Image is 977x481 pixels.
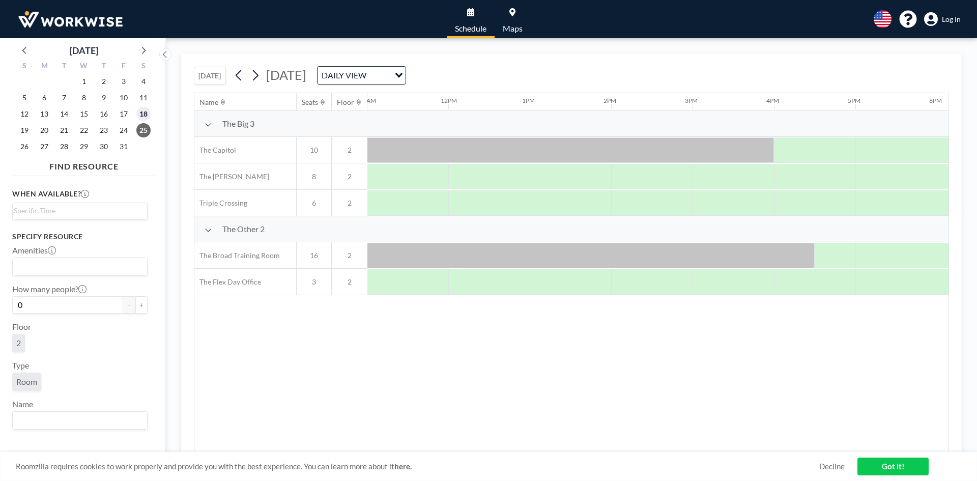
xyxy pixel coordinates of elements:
[194,67,226,84] button: [DATE]
[337,98,354,107] div: Floor
[17,123,32,137] span: Sunday, October 19, 2025
[16,377,37,387] span: Room
[97,139,111,154] span: Thursday, October 30, 2025
[117,139,131,154] span: Friday, October 31, 2025
[17,91,32,105] span: Sunday, October 5, 2025
[135,296,148,314] button: +
[12,232,148,241] h3: Specify resource
[15,60,35,73] div: S
[123,296,135,314] button: -
[522,97,535,104] div: 1PM
[12,399,33,409] label: Name
[12,245,56,256] label: Amenities
[12,322,31,332] label: Floor
[848,97,860,104] div: 5PM
[94,60,113,73] div: T
[136,91,151,105] span: Saturday, October 11, 2025
[57,107,71,121] span: Tuesday, October 14, 2025
[332,146,367,155] span: 2
[604,97,616,104] div: 2PM
[117,74,131,89] span: Friday, October 3, 2025
[297,146,331,155] span: 10
[194,172,269,181] span: The [PERSON_NAME]
[54,60,74,73] div: T
[97,107,111,121] span: Thursday, October 16, 2025
[57,139,71,154] span: Tuesday, October 28, 2025
[332,277,367,287] span: 2
[222,119,254,129] span: The Big 3
[929,97,942,104] div: 6PM
[133,60,153,73] div: S
[819,462,845,471] a: Decline
[924,12,961,26] a: Log in
[117,107,131,121] span: Friday, October 17, 2025
[13,412,147,429] div: Search for option
[441,97,457,104] div: 12PM
[136,123,151,137] span: Saturday, October 25, 2025
[113,60,133,73] div: F
[77,107,91,121] span: Wednesday, October 15, 2025
[12,284,87,294] label: How many people?
[332,251,367,260] span: 2
[503,24,523,33] span: Maps
[77,91,91,105] span: Wednesday, October 8, 2025
[136,107,151,121] span: Saturday, October 18, 2025
[97,123,111,137] span: Thursday, October 23, 2025
[136,74,151,89] span: Saturday, October 4, 2025
[37,139,51,154] span: Monday, October 27, 2025
[14,205,141,216] input: Search for option
[77,74,91,89] span: Wednesday, October 1, 2025
[97,74,111,89] span: Thursday, October 2, 2025
[194,277,261,287] span: The Flex Day Office
[359,97,376,104] div: 11AM
[297,172,331,181] span: 8
[194,251,280,260] span: The Broad Training Room
[16,338,21,348] span: 2
[332,172,367,181] span: 2
[266,67,306,82] span: [DATE]
[13,203,147,218] div: Search for option
[77,139,91,154] span: Wednesday, October 29, 2025
[97,91,111,105] span: Thursday, October 9, 2025
[369,69,389,82] input: Search for option
[297,199,331,208] span: 6
[16,9,125,30] img: organization-logo
[222,224,265,234] span: The Other 2
[297,277,331,287] span: 3
[13,258,147,275] div: Search for option
[57,91,71,105] span: Tuesday, October 7, 2025
[766,97,779,104] div: 4PM
[297,251,331,260] span: 16
[74,60,94,73] div: W
[35,60,54,73] div: M
[942,15,961,24] span: Log in
[455,24,486,33] span: Schedule
[302,98,318,107] div: Seats
[16,462,819,471] span: Roomzilla requires cookies to work properly and provide you with the best experience. You can lea...
[199,98,218,107] div: Name
[37,123,51,137] span: Monday, October 20, 2025
[17,139,32,154] span: Sunday, October 26, 2025
[70,43,98,58] div: [DATE]
[14,260,141,273] input: Search for option
[77,123,91,137] span: Wednesday, October 22, 2025
[37,91,51,105] span: Monday, October 6, 2025
[12,360,29,371] label: Type
[117,91,131,105] span: Friday, October 10, 2025
[14,414,141,427] input: Search for option
[194,146,236,155] span: The Capitol
[57,123,71,137] span: Tuesday, October 21, 2025
[332,199,367,208] span: 2
[17,107,32,121] span: Sunday, October 12, 2025
[394,462,412,471] a: here.
[857,458,929,475] a: Got it!
[320,69,368,82] span: DAILY VIEW
[12,157,156,172] h4: FIND RESOURCE
[685,97,698,104] div: 3PM
[37,107,51,121] span: Monday, October 13, 2025
[117,123,131,137] span: Friday, October 24, 2025
[318,67,406,84] div: Search for option
[194,199,247,208] span: Triple Crossing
